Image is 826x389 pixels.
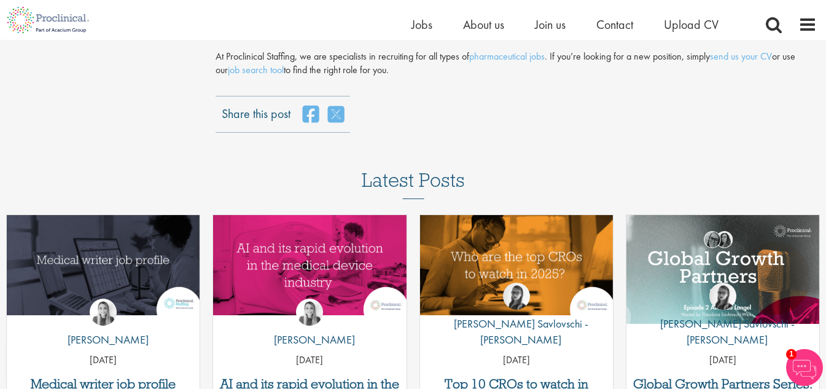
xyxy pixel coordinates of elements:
[420,316,613,347] p: [PERSON_NAME] Savlovschi - [PERSON_NAME]
[420,283,613,353] a: Theodora Savlovschi - Wicks [PERSON_NAME] Savlovschi - [PERSON_NAME]
[213,215,406,315] img: AI and Its Impact on the Medical Device Industry | Proclinical
[213,215,406,324] a: Link to a post
[411,17,432,33] a: Jobs
[58,332,149,348] p: [PERSON_NAME]
[503,283,530,310] img: Theodora Savlovschi - Wicks
[216,27,817,43] h2: INTERESTED IN WORKING FOR ONE OF THE TOP PHARMA COMPANIES?
[786,349,797,360] span: 1
[362,170,465,199] h3: Latest Posts
[710,50,772,63] a: send us your CV
[463,17,504,33] a: About us
[7,215,200,315] img: Medical writer job profile
[535,17,566,33] a: Join us
[265,299,355,354] a: Hannah Burke [PERSON_NAME]
[664,17,719,33] a: Upload CV
[420,353,613,367] p: [DATE]
[303,105,319,124] a: share on facebook
[90,299,117,326] img: Hannah Burke
[626,283,819,353] a: Theodora Savlovschi - Wicks [PERSON_NAME] Savlovschi - [PERSON_NAME]
[213,353,406,367] p: [DATE]
[228,63,284,76] a: job search tool
[7,353,200,367] p: [DATE]
[296,299,323,326] img: Hannah Burke
[222,105,290,114] label: Share this post
[626,215,819,324] a: Link to a post
[596,17,633,33] a: Contact
[709,283,736,310] img: Theodora Savlovschi - Wicks
[7,215,200,324] a: Link to a post
[469,50,545,63] a: pharmaceutical jobs
[216,50,817,78] p: At Proclinical Staffing, we are specialists in recruiting for all types of . If you’re looking fo...
[626,316,819,347] p: [PERSON_NAME] Savlovschi - [PERSON_NAME]
[328,105,344,124] a: share on twitter
[265,332,355,348] p: [PERSON_NAME]
[626,353,819,367] p: [DATE]
[420,215,613,315] img: Top 10 CROs 2025 | Proclinical
[58,299,149,354] a: Hannah Burke [PERSON_NAME]
[786,349,823,386] img: Chatbot
[420,215,613,324] a: Link to a post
